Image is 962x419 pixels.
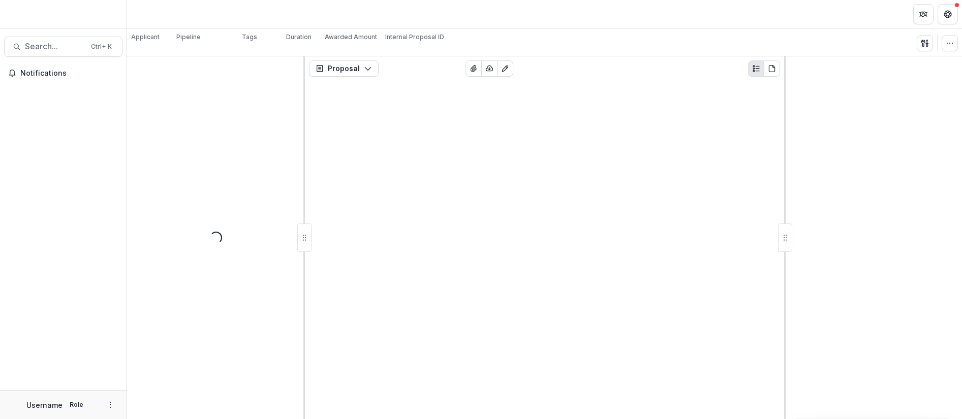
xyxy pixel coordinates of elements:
[4,37,122,57] button: Search...
[67,400,86,409] p: Role
[748,60,764,77] button: Plaintext view
[131,33,160,42] p: Applicant
[325,33,377,42] p: Awarded Amount
[309,60,379,77] button: Proposal
[26,400,63,410] p: Username
[938,4,958,24] button: Get Help
[4,65,122,81] button: Notifications
[764,60,780,77] button: PDF view
[104,399,116,411] button: More
[286,33,312,42] p: Duration
[497,60,513,77] button: Edit as form
[242,33,257,42] p: Tags
[89,41,114,52] div: Ctrl + K
[176,33,201,42] p: Pipeline
[20,69,118,78] span: Notifications
[466,60,482,77] button: View Attached Files
[913,4,934,24] button: Partners
[25,42,85,51] span: Search...
[385,33,444,42] p: Internal Proposal ID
